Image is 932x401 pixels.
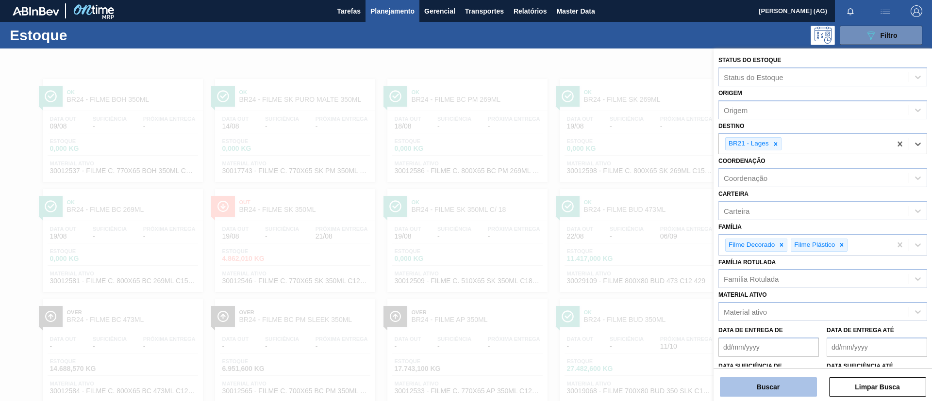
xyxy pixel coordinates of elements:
[724,275,779,283] div: Família Rotulada
[724,207,749,215] div: Carteira
[424,5,455,17] span: Gerencial
[718,259,776,266] label: Família Rotulada
[724,174,767,182] div: Coordenação
[791,239,836,251] div: Filme Plástico
[718,123,744,129] label: Destino
[835,4,866,18] button: Notificações
[827,337,927,357] input: dd/mm/yyyy
[726,138,770,150] div: BR21 - Lages
[827,327,894,334] label: Data de Entrega até
[10,30,155,41] h1: Estoque
[880,5,891,17] img: userActions
[911,5,922,17] img: Logout
[514,5,547,17] span: Relatórios
[718,90,742,96] label: Origem
[718,291,767,298] label: Material ativo
[811,26,835,45] div: Pogramando: nenhum usuário selecionado
[724,73,783,81] div: Status do Estoque
[881,32,898,39] span: Filtro
[840,26,922,45] button: Filtro
[726,239,776,251] div: Filme Decorado
[724,106,748,114] div: Origem
[556,5,595,17] span: Master Data
[370,5,415,17] span: Planejamento
[724,308,767,316] div: Material ativo
[718,57,781,64] label: Status do Estoque
[718,363,782,369] label: Data suficiência de
[465,5,504,17] span: Transportes
[718,158,766,164] label: Coordenação
[718,327,783,334] label: Data de Entrega de
[337,5,361,17] span: Tarefas
[718,191,749,197] label: Carteira
[13,7,59,16] img: TNhmsLtSVTkK8tSr43FrP2fwEKptu5GPRR3wAAAABJRU5ErkJggg==
[718,337,819,357] input: dd/mm/yyyy
[827,363,893,369] label: Data suficiência até
[718,224,742,230] label: Família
